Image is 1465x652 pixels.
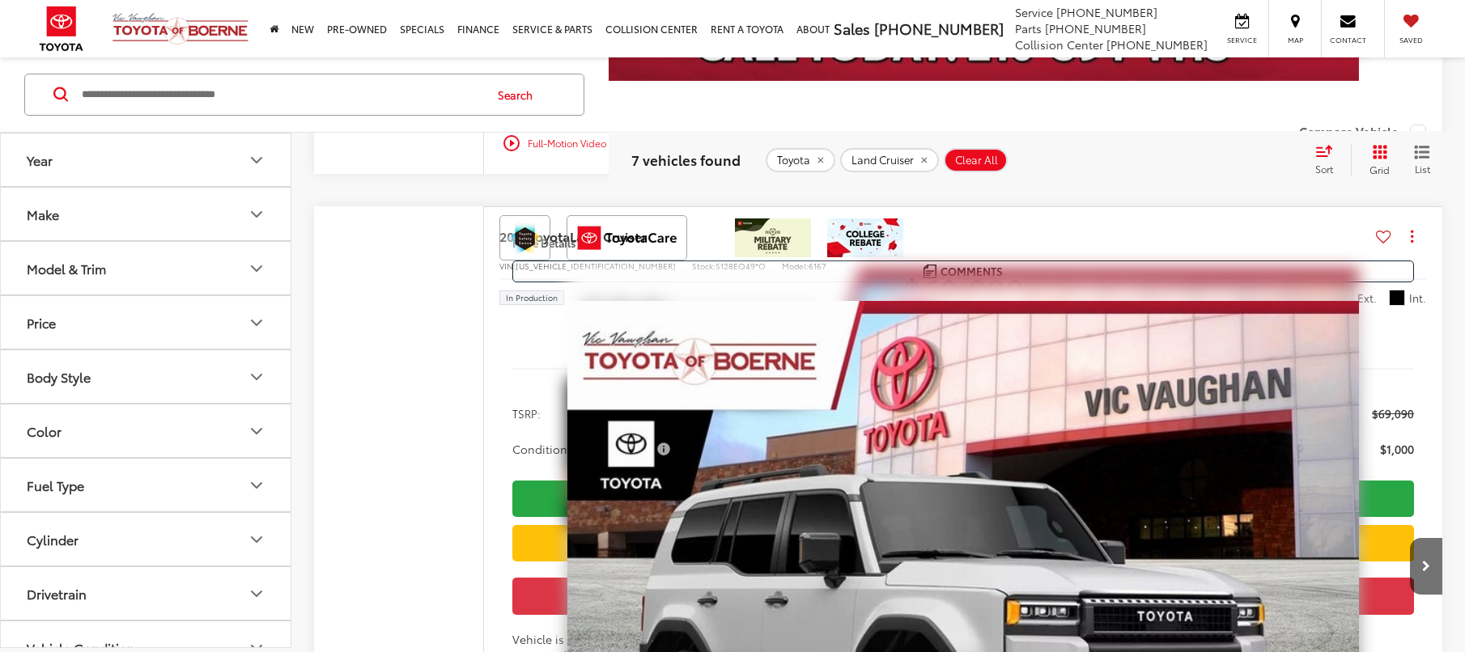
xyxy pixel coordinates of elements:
[247,421,266,441] div: Color
[27,260,106,276] div: Model & Trim
[1315,162,1333,176] span: Sort
[1056,4,1157,20] span: [PHONE_NUMBER]
[944,148,1008,172] button: Clear All
[27,531,79,547] div: Cylinder
[247,530,266,549] div: Cylinder
[1402,144,1442,176] button: List View
[27,369,91,384] div: Body Style
[1330,35,1366,45] span: Contact
[1307,144,1351,176] button: Select sort value
[80,75,482,114] input: Search by Make, Model, or Keyword
[1,513,292,565] button: CylinderCylinder
[840,148,939,172] button: remove Land%20Cruiser
[1410,538,1442,595] button: Next image
[482,74,556,115] button: Search
[1,350,292,403] button: Body StyleBody Style
[874,18,1004,39] span: [PHONE_NUMBER]
[247,205,266,224] div: Make
[1045,20,1146,36] span: [PHONE_NUMBER]
[27,152,53,167] div: Year
[1414,162,1430,176] span: List
[1,567,292,620] button: DrivetrainDrivetrain
[1351,144,1402,176] button: Grid View
[1015,36,1103,53] span: Collision Center
[1015,20,1042,36] span: Parts
[27,315,56,330] div: Price
[1411,230,1413,243] span: dropdown dots
[1,242,292,294] button: Model & TrimModel & Trim
[247,313,266,332] div: Price
[1224,35,1260,45] span: Service
[27,586,87,601] div: Drivetrain
[247,476,266,495] div: Fuel Type
[27,423,62,438] div: Color
[247,150,266,170] div: Year
[777,154,810,167] span: Toyota
[27,206,59,222] div: Make
[1,404,292,457] button: ColorColor
[1015,4,1053,20] span: Service
[1,133,292,186] button: YearYear
[1398,222,1426,251] button: Actions
[247,367,266,387] div: Body Style
[631,150,741,169] span: 7 vehicles found
[955,154,998,167] span: Clear All
[1369,163,1390,176] span: Grid
[851,154,914,167] span: Land Cruiser
[1299,125,1426,141] label: Compare Vehicle
[1106,36,1208,53] span: [PHONE_NUMBER]
[1277,35,1313,45] span: Map
[1393,35,1429,45] span: Saved
[247,584,266,603] div: Drivetrain
[247,259,266,278] div: Model & Trim
[1,188,292,240] button: MakeMake
[1,459,292,511] button: Fuel TypeFuel Type
[27,477,84,493] div: Fuel Type
[1,296,292,349] button: PricePrice
[112,12,249,45] img: Vic Vaughan Toyota of Boerne
[834,18,870,39] span: Sales
[766,148,835,172] button: remove Toyota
